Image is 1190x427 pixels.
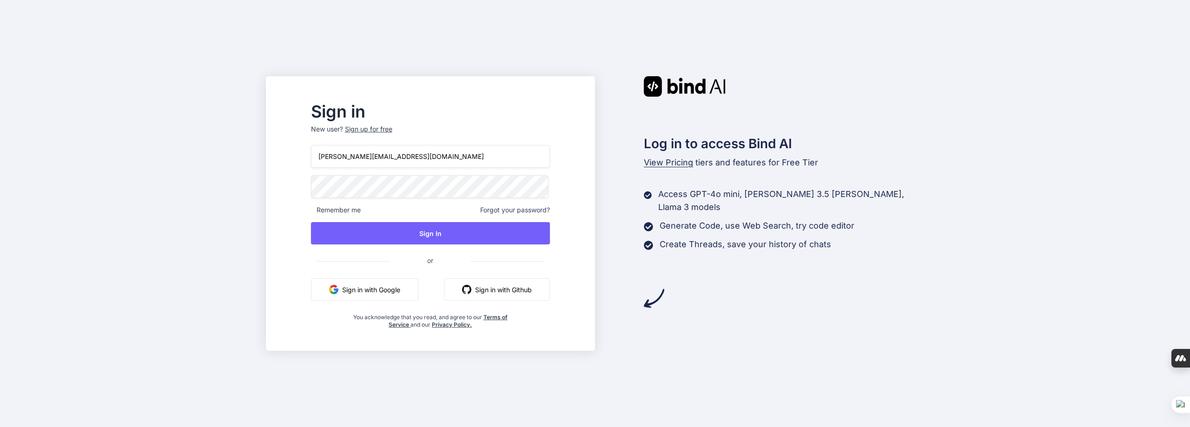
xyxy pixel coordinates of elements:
[329,285,338,294] img: google
[350,308,510,328] div: You acknowledge that you read, and agree to our and our
[311,278,418,301] button: Sign in with Google
[389,314,508,328] a: Terms of Service
[660,238,831,251] p: Create Threads, save your history of chats
[390,249,470,272] span: or
[444,278,550,301] button: Sign in with Github
[432,321,472,328] a: Privacy Policy.
[480,205,550,215] span: Forgot your password?
[311,145,550,168] input: Login or Email
[345,125,392,134] div: Sign up for free
[462,285,471,294] img: github
[311,205,361,215] span: Remember me
[644,134,925,153] h2: Log in to access Bind AI
[658,188,924,214] p: Access GPT-4o mini, [PERSON_NAME] 3.5 [PERSON_NAME], Llama 3 models
[644,158,693,167] span: View Pricing
[644,156,925,169] p: tiers and features for Free Tier
[311,125,550,145] p: New user?
[644,76,726,97] img: Bind AI logo
[311,222,550,244] button: Sign In
[660,219,854,232] p: Generate Code, use Web Search, try code editor
[311,104,550,119] h2: Sign in
[644,288,664,309] img: arrow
